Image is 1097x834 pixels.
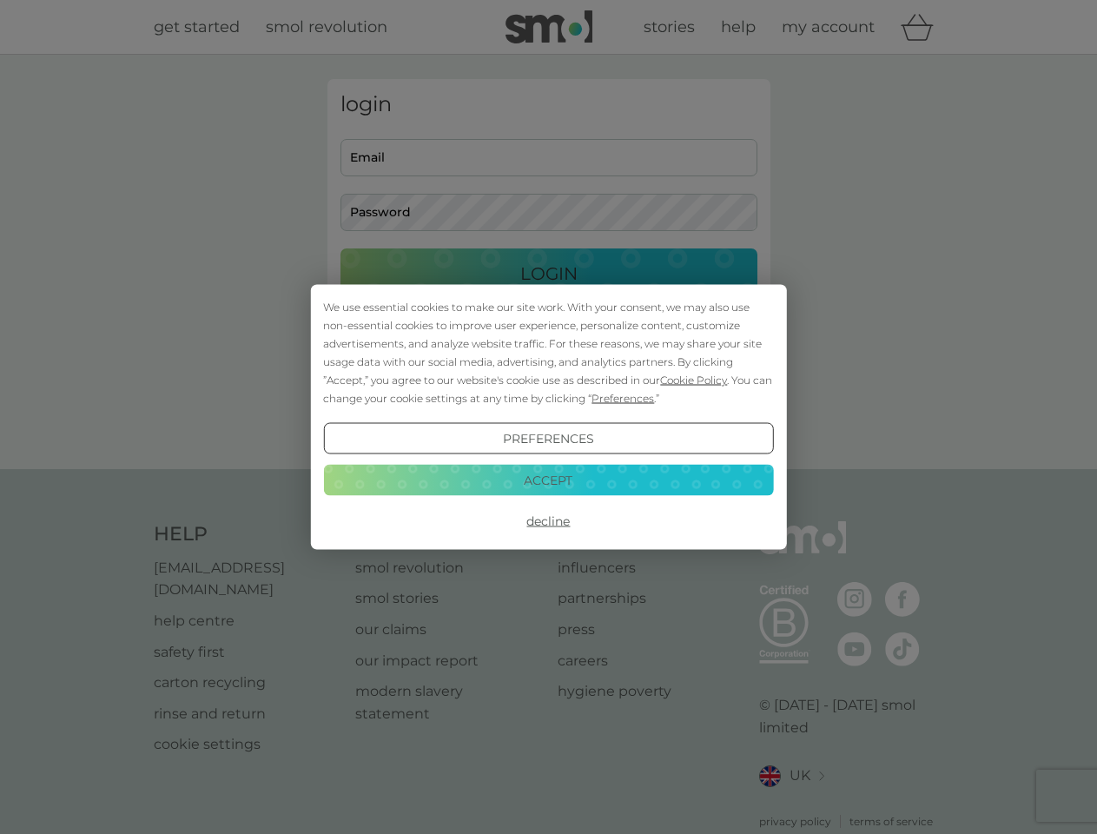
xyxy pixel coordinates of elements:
[323,298,773,407] div: We use essential cookies to make our site work. With your consent, we may also use non-essential ...
[323,506,773,537] button: Decline
[323,464,773,495] button: Accept
[660,374,727,387] span: Cookie Policy
[323,423,773,454] button: Preferences
[591,392,654,405] span: Preferences
[310,285,786,550] div: Cookie Consent Prompt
